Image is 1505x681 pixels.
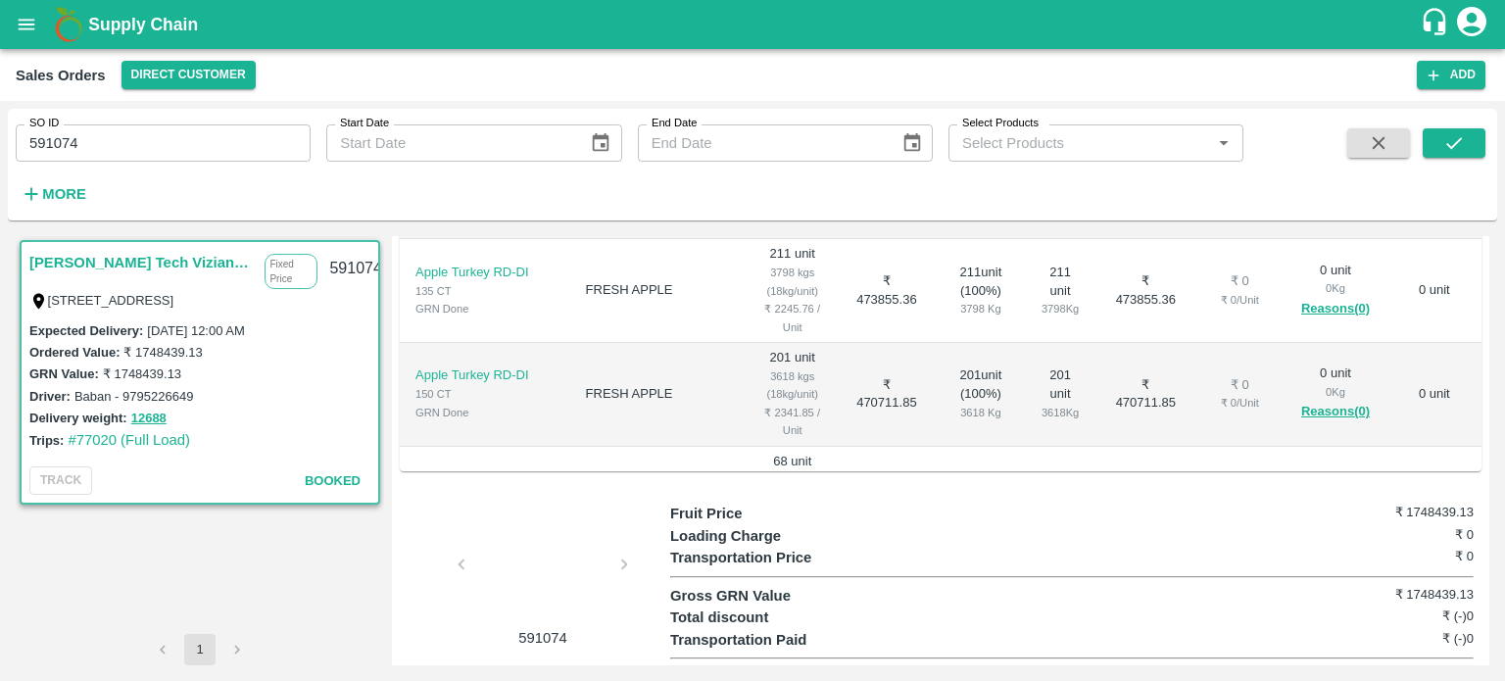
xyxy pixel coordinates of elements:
td: 0 unit [1387,343,1481,447]
button: Choose date [894,124,931,162]
label: Baban - 9795226649 [74,389,193,404]
h6: ₹ 0 [1339,525,1474,545]
label: Delivery weight: [29,411,127,425]
button: page 1 [184,634,216,665]
p: Transportation Paid [670,629,871,651]
span: Booked [305,473,361,488]
td: 211 unit [749,239,837,343]
div: 211 unit ( 100 %) [952,264,1009,318]
a: #77020 (Full Load) [68,432,190,448]
button: Select DC [121,61,256,89]
div: ₹ 0 [1211,272,1268,291]
label: Expected Delivery : [29,323,143,338]
p: Loading Charge [670,525,871,547]
label: [DATE] 12:00 AM [147,323,244,338]
div: 591074 [317,246,393,292]
div: ₹ 0 / Unit [1211,394,1268,412]
p: 591074 [469,627,616,649]
td: ₹ 201456.8 [837,447,937,551]
td: 0 unit [1387,447,1481,551]
div: 135 CT [415,282,555,300]
div: GRN Done [415,404,555,421]
label: SO ID [29,116,59,131]
strong: More [42,186,86,202]
label: Ordered Value: [29,345,120,360]
p: Gross GRN Value [670,585,871,607]
div: 150 CT [415,385,555,403]
p: Fruit Price [670,503,871,524]
p: Apple Turkey RD-DI [415,470,555,489]
button: open drawer [4,2,49,47]
button: 12688 [131,408,167,430]
h6: ₹ (-)0 [1339,629,1474,649]
a: Supply Chain [88,11,1420,38]
div: 3798 Kg [1041,300,1081,317]
button: Add [1417,61,1485,89]
img: logo [49,5,88,44]
button: Choose date [582,124,619,162]
label: Driver: [29,389,71,404]
div: 0 unit [1299,262,1371,320]
td: 68 unit [749,447,837,551]
button: Open [1211,130,1237,156]
div: 0 Kg [1299,279,1371,297]
input: Select Products [954,130,1205,156]
div: 3618 kgs (18kg/unit) [764,367,821,404]
div: 3798 Kg [952,300,1009,317]
div: 0 unit [1299,468,1371,527]
div: 3618 Kg [952,404,1009,421]
div: ₹ 0 [1211,376,1268,395]
p: Total discount [670,607,871,628]
p: Transportation Price [670,547,871,568]
label: Start Date [340,116,389,131]
div: GRN Done [415,300,555,317]
label: GRN Value: [29,366,99,381]
div: ₹ 2245.76 / Unit [764,300,821,336]
input: End Date [638,124,886,162]
div: 211 unit [1041,264,1081,318]
div: Sales Orders [16,63,106,88]
div: 3798 kgs (18kg/unit) [764,264,821,300]
h6: ₹ (-)0 [1339,607,1474,626]
div: 1224 kgs (18kg/unit) [764,470,821,507]
input: Enter SO ID [16,124,311,162]
label: [STREET_ADDRESS] [48,293,174,308]
p: Apple Turkey RD-DI [415,264,555,282]
button: Reasons(0) [1299,298,1371,320]
div: 0 Kg [1299,383,1371,401]
div: ₹ 2341.85 / Unit [764,404,821,440]
label: ₹ 1748439.13 [123,345,202,360]
button: More [16,177,91,211]
div: 201 unit ( 100 %) [952,366,1009,421]
nav: pagination navigation [144,634,256,665]
div: account of current user [1454,4,1489,45]
td: ₹ 470711.85 [837,343,937,447]
label: End Date [652,116,697,131]
td: ₹ 473855.36 [1095,239,1195,343]
td: ₹ 473855.36 [837,239,937,343]
td: FRESH APPLE [570,343,749,447]
td: FRESH APPLE [570,239,749,343]
td: ₹ 470711.85 [1095,343,1195,447]
a: [PERSON_NAME] Tech Vizianagaram [29,250,255,275]
h6: ₹ 0 [1339,547,1474,566]
p: Apple Turkey RD-DI [415,366,555,385]
p: Fixed Price [265,254,317,289]
td: 0 unit [1387,239,1481,343]
h6: ₹ 1748439.13 [1339,503,1474,522]
div: customer-support [1420,7,1454,42]
div: 3618 Kg [1041,404,1081,421]
div: 0 unit [1299,365,1371,423]
div: 201 unit [1041,366,1081,421]
label: Trips: [29,433,64,448]
div: ₹ 0 / Unit [1211,291,1268,309]
td: FRESH APPLE [570,447,749,551]
h6: ₹ 1748439.13 [1339,585,1474,605]
div: 68 unit ( 100 %) [952,470,1009,525]
td: 201 unit [749,343,837,447]
input: Start Date [326,124,574,162]
button: Reasons(0) [1299,401,1371,423]
label: Select Products [962,116,1039,131]
td: ₹ 201456.8 [1095,447,1195,551]
label: ₹ 1748439.13 [103,366,181,381]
